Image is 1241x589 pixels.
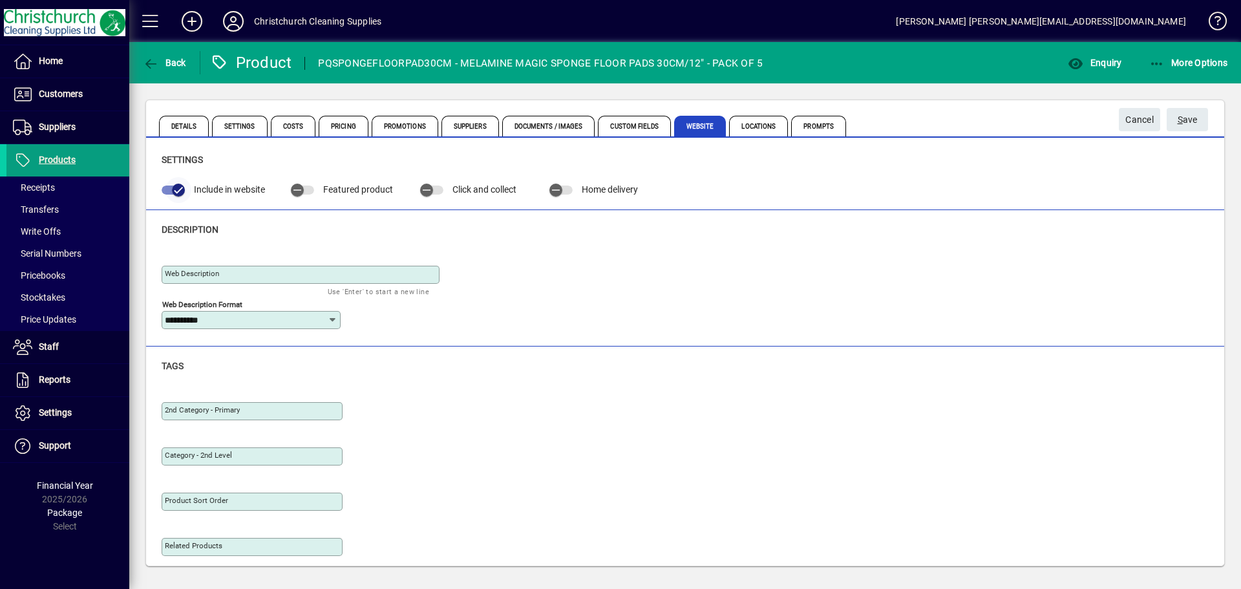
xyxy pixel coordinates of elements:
span: More Options [1149,58,1228,68]
mat-label: Related Products [165,541,222,550]
a: Staff [6,331,129,363]
a: Home [6,45,129,78]
span: Click and collect [452,184,516,195]
span: Suppliers [441,116,499,136]
a: Price Updates [6,308,129,330]
a: Support [6,430,129,462]
span: Description [162,224,218,235]
a: Customers [6,78,129,111]
button: More Options [1146,51,1231,74]
span: Products [39,155,76,165]
div: Christchurch Cleaning Supplies [254,11,381,32]
span: Home delivery [582,184,638,195]
button: Cancel [1119,108,1160,131]
a: Suppliers [6,111,129,144]
span: Website [674,116,727,136]
button: Enquiry [1065,51,1125,74]
span: Settings [39,407,72,418]
span: Staff [39,341,59,352]
span: Include in website [194,184,265,195]
span: Price Updates [13,314,76,325]
mat-hint: Use 'Enter' to start a new line [328,284,429,299]
a: Pricebooks [6,264,129,286]
span: Locations [729,116,788,136]
mat-label: Product Sort Order [165,496,228,505]
mat-label: Web Description [165,269,219,278]
span: S [1178,114,1183,125]
span: Home [39,56,63,66]
div: [PERSON_NAME] [PERSON_NAME][EMAIL_ADDRESS][DOMAIN_NAME] [896,11,1186,32]
span: Settings [212,116,268,136]
span: Serial Numbers [13,248,81,259]
span: Back [143,58,186,68]
span: Receipts [13,182,55,193]
span: Reports [39,374,70,385]
span: ave [1178,109,1198,131]
span: Pricebooks [13,270,65,281]
span: Financial Year [37,480,93,491]
span: Suppliers [39,122,76,132]
span: Custom Fields [598,116,670,136]
a: Receipts [6,177,129,198]
span: Transfers [13,204,59,215]
button: Profile [213,10,254,33]
span: Support [39,440,71,451]
span: Details [159,116,209,136]
a: Transfers [6,198,129,220]
span: Settings [162,155,203,165]
span: Write Offs [13,226,61,237]
a: Settings [6,397,129,429]
span: Customers [39,89,83,99]
mat-label: Category - 2nd Level [165,451,232,460]
span: Costs [271,116,316,136]
button: Add [171,10,213,33]
span: Promotions [372,116,438,136]
span: Cancel [1125,109,1154,131]
a: Write Offs [6,220,129,242]
span: Featured product [323,184,393,195]
mat-label: Web Description Format [162,299,242,308]
a: Reports [6,364,129,396]
a: Stocktakes [6,286,129,308]
mat-label: 2nd Category - Primary [165,405,240,414]
div: Product [210,52,292,73]
span: Pricing [319,116,368,136]
div: PQSPONGEFLOORPAD30CM - MELAMINE MAGIC SPONGE FLOOR PADS 30CM/12" - PACK OF 5 [318,53,763,74]
a: Serial Numbers [6,242,129,264]
button: Back [140,51,189,74]
span: Enquiry [1068,58,1121,68]
span: Documents / Images [502,116,595,136]
button: Save [1167,108,1208,131]
span: Prompts [791,116,846,136]
span: Package [47,508,82,518]
app-page-header-button: Back [129,51,200,74]
span: Tags [162,361,184,371]
a: Knowledge Base [1199,3,1225,45]
span: Stocktakes [13,292,65,303]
